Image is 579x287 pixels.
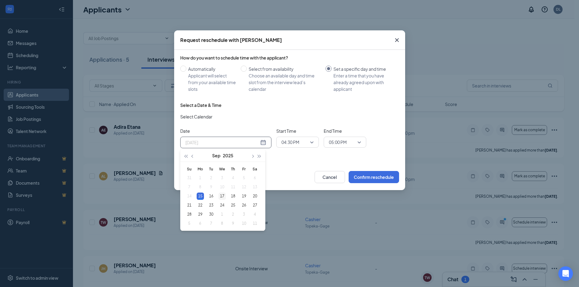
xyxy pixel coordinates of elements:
[228,192,239,201] td: 2025-09-18
[250,201,260,210] td: 2025-09-27
[195,219,206,228] td: 2025-10-06
[219,220,226,227] div: 8
[206,219,217,228] td: 2025-10-07
[206,164,217,173] th: Tu
[239,164,250,173] th: Fr
[180,102,222,108] div: Select a Date & Time
[186,220,193,227] div: 5
[186,202,193,209] div: 21
[197,220,204,227] div: 6
[188,66,236,72] div: Automatically
[219,193,226,200] div: 17
[206,201,217,210] td: 2025-09-23
[389,30,405,50] button: Close
[180,55,399,61] div: How do you want to schedule time with the applicant?
[315,171,345,183] button: Cancel
[239,219,250,228] td: 2025-10-10
[197,193,204,200] div: 15
[240,220,248,227] div: 10
[219,211,226,218] div: 1
[240,202,248,209] div: 26
[249,66,321,72] div: Select from availability
[558,266,573,281] div: Open Intercom Messenger
[180,128,271,134] span: Date
[324,128,366,134] span: End Time
[228,219,239,228] td: 2025-10-09
[329,138,347,147] span: 05:00 PM
[349,171,399,183] button: Confirm reschedule
[239,192,250,201] td: 2025-09-19
[195,210,206,219] td: 2025-09-29
[217,219,228,228] td: 2025-10-08
[223,149,233,162] button: 2025
[239,201,250,210] td: 2025-09-26
[281,138,299,147] span: 04:30 PM
[217,192,228,201] td: 2025-09-17
[276,128,319,134] span: Start Time
[250,210,260,219] td: 2025-10-04
[333,72,394,92] div: Enter a time that you have already agreed upon with applicant
[206,192,217,201] td: 2025-09-16
[184,210,195,219] td: 2025-09-28
[229,202,237,209] div: 25
[251,211,259,218] div: 4
[228,210,239,219] td: 2025-10-02
[250,192,260,201] td: 2025-09-20
[251,220,259,227] div: 11
[240,193,248,200] div: 19
[208,220,215,227] div: 7
[208,211,215,218] div: 30
[219,202,226,209] div: 24
[228,201,239,210] td: 2025-09-25
[208,193,215,200] div: 16
[188,72,236,92] div: Applicant will select from your available time slots
[184,164,195,173] th: Su
[251,202,259,209] div: 27
[212,149,220,162] button: Sep
[217,210,228,219] td: 2025-10-01
[217,164,228,173] th: We
[229,211,237,218] div: 2
[197,211,204,218] div: 29
[197,202,204,209] div: 22
[195,201,206,210] td: 2025-09-22
[185,139,259,146] input: Sep 15, 2025
[184,219,195,228] td: 2025-10-05
[228,164,239,173] th: Th
[217,201,228,210] td: 2025-09-24
[250,164,260,173] th: Sa
[180,113,212,120] span: Select Calendar
[184,201,195,210] td: 2025-09-21
[229,220,237,227] div: 9
[250,219,260,228] td: 2025-10-11
[249,72,321,92] div: Choose an available day and time slot from the interview lead’s calendar
[195,192,206,201] td: 2025-09-15
[208,202,215,209] div: 23
[239,210,250,219] td: 2025-10-03
[195,164,206,173] th: Mo
[251,193,259,200] div: 20
[206,210,217,219] td: 2025-09-30
[393,36,401,44] svg: Cross
[186,211,193,218] div: 28
[333,66,394,72] div: Set a specific day and time
[229,193,237,200] div: 18
[180,37,282,43] div: Request reschedule with [PERSON_NAME]
[240,211,248,218] div: 3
